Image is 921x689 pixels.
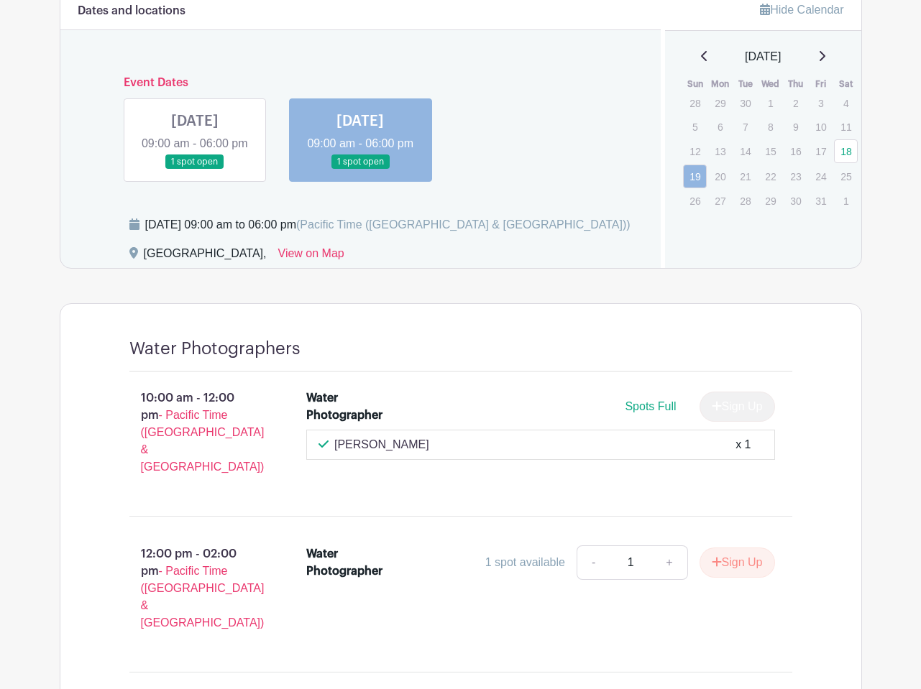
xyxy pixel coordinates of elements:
p: 5 [683,116,707,138]
p: 17 [809,140,833,162]
th: Wed [758,77,783,91]
p: 22 [759,165,782,188]
a: View on Map [278,245,344,268]
p: 2 [784,92,807,114]
p: 10 [809,116,833,138]
p: 24 [809,165,833,188]
a: Hide Calendar [760,4,843,16]
p: 29 [759,190,782,212]
th: Thu [783,77,808,91]
p: [PERSON_NAME] [334,436,429,453]
span: Spots Full [625,400,676,412]
p: 30 [733,92,757,114]
h6: Event Dates [112,76,610,90]
h6: Dates and locations [78,4,185,18]
span: - Pacific Time ([GEOGRAPHIC_DATA] & [GEOGRAPHIC_DATA]) [141,409,265,473]
h4: Water Photographers [129,338,301,359]
th: Sun [682,77,707,91]
p: 9 [784,116,807,138]
a: - [577,545,610,580]
p: 14 [733,140,757,162]
th: Fri [808,77,833,91]
div: x 1 [736,436,751,453]
span: (Pacific Time ([GEOGRAPHIC_DATA] & [GEOGRAPHIC_DATA])) [296,218,631,231]
p: 8 [759,116,782,138]
button: Sign Up [700,547,775,578]
div: Water Photographer [306,389,406,424]
div: [GEOGRAPHIC_DATA], [144,245,267,268]
p: 27 [708,190,732,212]
div: Water Photographer [306,545,406,580]
p: 20 [708,165,732,188]
p: 29 [708,92,732,114]
p: 6 [708,116,732,138]
p: 11 [834,116,858,138]
p: 16 [784,140,807,162]
p: 13 [708,140,732,162]
p: 10:00 am - 12:00 pm [106,384,284,481]
th: Mon [707,77,733,91]
p: 15 [759,140,782,162]
p: 12 [683,140,707,162]
p: 4 [834,92,858,114]
div: 1 spot available [485,554,565,571]
p: 31 [809,190,833,212]
p: 1 [834,190,858,212]
p: 7 [733,116,757,138]
span: [DATE] [745,48,781,65]
a: 18 [834,139,858,163]
p: 12:00 pm - 02:00 pm [106,540,284,637]
th: Tue [733,77,758,91]
p: 3 [809,92,833,114]
p: 26 [683,190,707,212]
a: + [651,545,687,580]
p: 30 [784,190,807,212]
span: - Pacific Time ([GEOGRAPHIC_DATA] & [GEOGRAPHIC_DATA]) [141,565,265,629]
div: [DATE] 09:00 am to 06:00 pm [145,216,631,233]
p: 28 [733,190,757,212]
p: 25 [834,165,858,188]
a: 19 [683,165,707,188]
p: 28 [683,92,707,114]
p: 1 [759,92,782,114]
p: 21 [733,165,757,188]
th: Sat [833,77,858,91]
p: 23 [784,165,807,188]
